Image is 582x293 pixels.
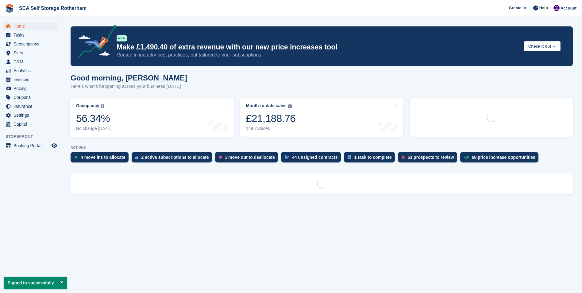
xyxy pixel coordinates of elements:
span: Booking Portal [13,141,50,150]
h1: Good morning, [PERSON_NAME] [71,74,187,82]
a: 1 move out to deallocate [215,152,281,166]
div: Month-to-date sales [246,103,287,108]
div: 149 invoices [246,126,296,131]
img: icon-info-grey-7440780725fd019a000dd9b08b2336e03edf1995a4989e88bcd33f0948082b44.svg [288,104,292,108]
a: menu [3,93,58,102]
div: 2 active subscriptions to allocate [141,155,209,160]
span: Capital [13,120,50,128]
span: Storefront [6,134,61,140]
a: Preview store [51,142,58,149]
img: move_outs_to_deallocate_icon-f764333ba52eb49d3ac5e1228854f67142a1ed5810a6f6cc68b1a99e826820c5.svg [219,155,222,159]
a: menu [3,141,58,150]
a: menu [3,22,58,30]
p: Here's what's happening across your business [DATE] [71,83,187,90]
a: menu [3,40,58,48]
img: price-adjustments-announcement-icon-8257ccfd72463d97f412b2fc003d46551f7dbcb40ab6d574587a9cd5c0d94... [73,25,116,60]
span: Analytics [13,66,50,75]
span: Settings [13,111,50,119]
div: No change [DATE] [76,126,112,131]
a: menu [3,57,58,66]
div: 68 price increase opportunities [472,155,535,160]
span: Subscriptions [13,40,50,48]
img: move_ins_to_allocate_icon-fdf77a2bb77ea45bf5b3d319d69a93e2d87916cf1d5bf7949dd705db3b84f3ca.svg [74,155,78,159]
p: Make £1,490.40 of extra revenue with our new price increases tool [117,43,519,52]
div: 1 task to complete [354,155,392,160]
a: menu [3,120,58,128]
a: Occupancy 56.34% No change [DATE] [70,98,234,137]
p: Signed in successfully. [4,277,67,289]
img: price_increase_opportunities-93ffe204e8149a01c8c9dc8f82e8f89637d9d84a8eef4429ea346261dce0b2c0.svg [464,156,469,159]
a: 44 unsigned contracts [281,152,344,166]
a: 68 price increase opportunities [460,152,542,166]
a: SCA Self Storage Rotherham [17,3,89,13]
div: 44 unsigned contracts [292,155,338,160]
img: icon-info-grey-7440780725fd019a000dd9b08b2336e03edf1995a4989e88bcd33f0948082b44.svg [101,104,104,108]
span: Help [539,5,548,11]
a: 51 prospects to review [398,152,460,166]
span: CRM [13,57,50,66]
img: prospect-51fa495bee0391a8d652442698ab0144808aea92771e9ea1ae160a38d050c398.svg [402,155,405,159]
a: menu [3,75,58,84]
span: Invoices [13,75,50,84]
img: task-75834270c22a3079a89374b754ae025e5fb1db73e45f91037f5363f120a921f8.svg [348,155,351,159]
div: 4 move ins to allocate [81,155,125,160]
span: Insurance [13,102,50,111]
span: Sites [13,49,50,57]
a: menu [3,31,58,39]
span: Pricing [13,84,50,93]
img: contract_signature_icon-13c848040528278c33f63329250d36e43548de30e8caae1d1a13099fd9432cc5.svg [285,155,289,159]
span: Home [13,22,50,30]
a: 4 move ins to allocate [71,152,132,166]
span: Account [561,5,576,11]
a: 2 active subscriptions to allocate [132,152,215,166]
div: NEW [117,35,127,41]
p: Rooted in industry best practices, but tailored to your subscriptions. [117,52,519,58]
span: Create [509,5,521,11]
a: menu [3,66,58,75]
img: Kelly Neesham [553,5,560,11]
a: menu [3,84,58,93]
div: Occupancy [76,103,99,108]
a: Month-to-date sales £21,188.76 149 invoices [240,98,404,137]
span: Coupons [13,93,50,102]
button: Check it out → [524,41,561,51]
div: 56.34% [76,112,112,125]
div: 1 move out to deallocate [225,155,275,160]
span: Tasks [13,31,50,39]
div: £21,188.76 [246,112,296,125]
img: active_subscription_to_allocate_icon-d502201f5373d7db506a760aba3b589e785aa758c864c3986d89f69b8ff3... [135,155,138,159]
a: menu [3,111,58,119]
a: menu [3,49,58,57]
a: menu [3,102,58,111]
a: 1 task to complete [344,152,398,166]
img: stora-icon-8386f47178a22dfd0bd8f6a31ec36ba5ce8667c1dd55bd0f319d3a0aa187defe.svg [5,4,14,13]
div: 51 prospects to review [408,155,454,160]
p: ACTIONS [71,146,573,150]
